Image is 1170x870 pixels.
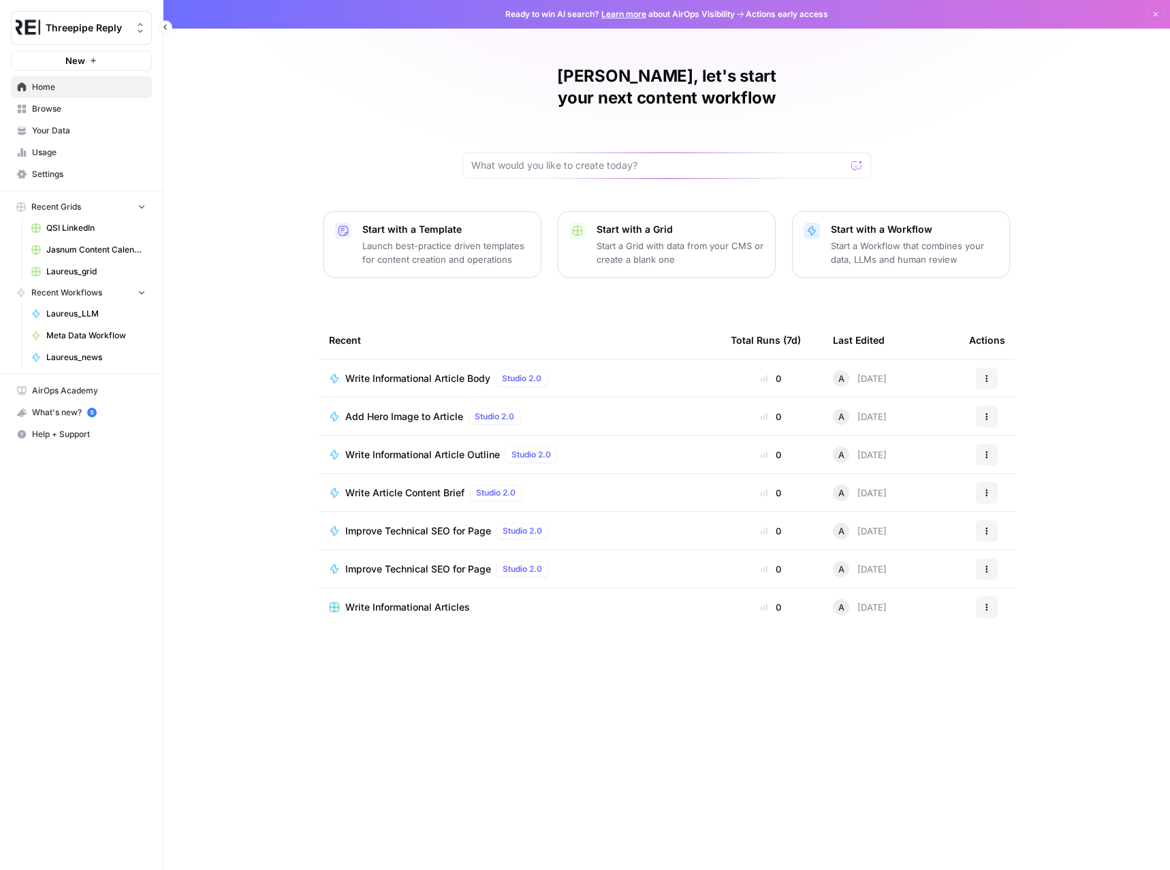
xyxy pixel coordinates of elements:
[11,380,152,402] a: AirOps Academy
[731,372,811,385] div: 0
[25,325,152,347] a: Meta Data Workflow
[731,410,811,423] div: 0
[46,265,146,278] span: Laureus_grid
[32,125,146,137] span: Your Data
[87,408,97,417] a: 5
[11,11,152,45] button: Workspace: Threepipe Reply
[32,168,146,180] span: Settings
[475,410,514,423] span: Studio 2.0
[345,562,491,576] span: Improve Technical SEO for Page
[833,370,887,387] div: [DATE]
[11,76,152,98] a: Home
[11,142,152,163] a: Usage
[11,402,152,423] button: What's new? 5
[462,65,871,109] h1: [PERSON_NAME], let's start your next content workflow
[65,54,85,67] span: New
[25,303,152,325] a: Laureus_LLM
[32,146,146,159] span: Usage
[25,347,152,368] a: Laureus_news
[329,321,709,359] div: Recent
[16,16,40,40] img: Threepipe Reply Logo
[345,524,491,538] span: Improve Technical SEO for Page
[329,447,709,463] a: Write Informational Article OutlineStudio 2.0
[838,486,844,500] span: A
[833,599,887,615] div: [DATE]
[362,223,530,236] p: Start with a Template
[838,600,844,614] span: A
[969,321,1005,359] div: Actions
[792,211,1010,278] button: Start with a WorkflowStart a Workflow that combines your data, LLMs and human review
[329,600,709,614] a: Write Informational Articles
[25,261,152,283] a: Laureus_grid
[502,372,541,385] span: Studio 2.0
[833,523,887,539] div: [DATE]
[833,447,887,463] div: [DATE]
[558,211,776,278] button: Start with a GridStart a Grid with data from your CMS or create a blank one
[11,283,152,303] button: Recent Workflows
[505,8,735,20] span: Ready to win AI search? about AirOps Visibility
[32,103,146,115] span: Browse
[597,223,764,236] p: Start with a Grid
[731,321,801,359] div: Total Runs (7d)
[46,329,146,342] span: Meta Data Workflow
[11,98,152,120] a: Browse
[597,239,764,266] p: Start a Grid with data from your CMS or create a blank one
[25,239,152,261] a: Jasnum Content Calendar
[503,525,542,537] span: Studio 2.0
[831,223,998,236] p: Start with a Workflow
[746,8,828,20] span: Actions early access
[731,524,811,538] div: 0
[833,485,887,501] div: [DATE]
[46,244,146,256] span: Jasnum Content Calendar
[32,428,146,440] span: Help + Support
[46,21,128,35] span: Threepipe Reply
[345,600,470,614] span: Write Informational Articles
[11,163,152,185] a: Settings
[323,211,541,278] button: Start with a TemplateLaunch best-practice driven templates for content creation and operations
[833,561,887,577] div: [DATE]
[476,487,516,499] span: Studio 2.0
[503,563,542,575] span: Studio 2.0
[511,449,551,461] span: Studio 2.0
[32,385,146,397] span: AirOps Academy
[32,81,146,93] span: Home
[46,308,146,320] span: Laureus_LLM
[345,410,463,423] span: Add Hero Image to Article
[731,600,811,614] div: 0
[11,50,152,71] button: New
[329,370,709,387] a: Write Informational Article BodyStudio 2.0
[601,9,646,19] a: Learn more
[838,410,844,423] span: A
[329,485,709,501] a: Write Article Content BriefStudio 2.0
[345,486,464,500] span: Write Article Content Brief
[11,423,152,445] button: Help + Support
[25,217,152,239] a: QSI LinkedIn
[90,409,93,416] text: 5
[329,408,709,425] a: Add Hero Image to ArticleStudio 2.0
[471,159,846,172] input: What would you like to create today?
[46,351,146,364] span: Laureus_news
[838,562,844,576] span: A
[362,239,530,266] p: Launch best-practice driven templates for content creation and operations
[329,523,709,539] a: Improve Technical SEO for PageStudio 2.0
[11,120,152,142] a: Your Data
[345,372,490,385] span: Write Informational Article Body
[833,321,885,359] div: Last Edited
[731,486,811,500] div: 0
[345,448,500,462] span: Write Informational Article Outline
[731,562,811,576] div: 0
[46,222,146,234] span: QSI LinkedIn
[731,448,811,462] div: 0
[838,524,844,538] span: A
[12,402,151,423] div: What's new?
[31,287,102,299] span: Recent Workflows
[329,561,709,577] a: Improve Technical SEO for PageStudio 2.0
[11,197,152,217] button: Recent Grids
[838,448,844,462] span: A
[833,408,887,425] div: [DATE]
[831,239,998,266] p: Start a Workflow that combines your data, LLMs and human review
[838,372,844,385] span: A
[31,201,81,213] span: Recent Grids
